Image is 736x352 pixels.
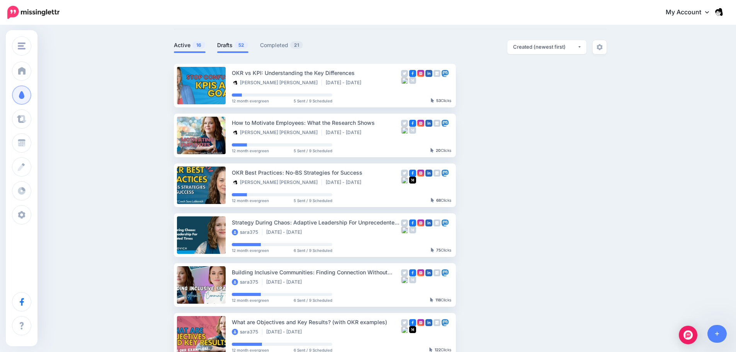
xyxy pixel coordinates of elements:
li: sara375 [232,329,262,335]
li: [PERSON_NAME] [PERSON_NAME] [232,179,322,185]
img: linkedin-square.png [425,269,432,276]
img: google_business-grey-square.png [433,170,440,177]
span: 6 Sent / 9 Scheduled [294,248,332,252]
img: instagram-square.png [417,269,424,276]
span: 12 month evergreen [232,298,269,302]
span: 21 [290,41,303,49]
b: 20 [436,148,441,153]
li: [DATE] - [DATE] [326,80,365,86]
img: twitter-grey-square.png [401,70,408,77]
img: twitter-grey-square.png [401,269,408,276]
img: facebook-square.png [409,319,416,326]
img: google_business-grey-square.png [433,269,440,276]
img: google_business-grey-square.png [433,219,440,226]
b: 75 [436,248,441,252]
li: sara375 [232,279,262,285]
div: Building Inclusive Communities: Finding Connection Without [MEDICAL_DATA] [232,268,401,277]
img: mastodon-square.png [442,170,449,177]
img: twitter-grey-square.png [401,170,408,177]
img: mastodon-square.png [442,219,449,226]
img: linkedin-square.png [425,120,432,127]
img: medium-grey-square.png [409,276,416,283]
img: google_business-grey-square.png [433,70,440,77]
img: mastodon-square.png [442,120,449,127]
img: mastodon-square.png [442,319,449,326]
span: 5 Sent / 9 Scheduled [294,149,332,153]
div: Created (newest first) [513,43,577,51]
b: 122 [435,347,441,352]
span: 6 Sent / 9 Scheduled [294,298,332,302]
img: facebook-square.png [409,120,416,127]
span: 16 [192,41,205,49]
img: twitter-grey-square.png [401,219,408,226]
img: medium-square.png [409,177,416,184]
img: facebook-square.png [409,170,416,177]
img: linkedin-square.png [425,170,432,177]
span: 12 month evergreen [232,348,269,352]
li: [DATE] - [DATE] [266,329,306,335]
li: [DATE] - [DATE] [326,179,365,185]
img: bluesky-square.png [401,127,408,134]
li: sara375 [232,229,262,235]
img: twitter-grey-square.png [401,319,408,326]
button: Created (newest first) [507,40,586,54]
span: 6 Sent / 9 Scheduled [294,348,332,352]
a: My Account [658,3,724,22]
div: OKR vs KPI: Understanding the Key Differences [232,68,401,77]
li: [DATE] - [DATE] [326,129,365,136]
img: google_business-grey-square.png [433,120,440,127]
a: Drafts52 [217,41,248,50]
div: Clicks [430,148,451,153]
img: linkedin-square.png [425,70,432,77]
img: settings-grey.png [597,44,603,50]
img: linkedin-square.png [425,219,432,226]
span: 5 Sent / 9 Scheduled [294,99,332,103]
img: mastodon-square.png [442,70,449,77]
a: Completed21 [260,41,303,50]
img: facebook-square.png [409,219,416,226]
img: instagram-square.png [417,219,424,226]
div: How to Motivate Employees: What the Research Shows [232,118,401,127]
img: instagram-square.png [417,120,424,127]
div: Clicks [430,298,451,303]
li: [DATE] - [DATE] [266,279,306,285]
img: facebook-square.png [409,70,416,77]
img: bluesky-square.png [401,226,408,233]
span: 12 month evergreen [232,248,269,252]
img: bluesky-square.png [401,77,408,84]
img: google_business-grey-square.png [433,319,440,326]
span: 5 Sent / 9 Scheduled [294,199,332,202]
img: pointer-grey-darker.png [430,148,434,153]
span: 12 month evergreen [232,99,269,103]
div: Clicks [431,248,451,253]
li: [PERSON_NAME] [PERSON_NAME] [232,80,322,86]
img: pointer-grey-darker.png [429,347,433,352]
div: Clicks [431,99,451,103]
img: bluesky-square.png [401,177,408,184]
span: 12 month evergreen [232,199,269,202]
img: twitter-grey-square.png [401,120,408,127]
img: pointer-grey-darker.png [430,298,433,302]
span: 12 month evergreen [232,149,269,153]
img: medium-grey-square.png [409,77,416,84]
img: instagram-square.png [417,70,424,77]
b: 53 [436,98,441,103]
a: Active16 [174,41,206,50]
b: 68 [436,198,441,202]
li: [DATE] - [DATE] [266,229,306,235]
div: Strategy During Chaos: Adaptive Leadership For Unprecedented Times [232,218,401,227]
img: pointer-grey-darker.png [431,98,434,103]
img: Missinglettr [7,6,59,19]
img: instagram-square.png [417,319,424,326]
img: medium-grey-square.png [409,127,416,134]
img: pointer-grey-darker.png [431,248,434,252]
b: 118 [435,298,441,302]
img: linkedin-square.png [425,319,432,326]
div: What are Objectives and Key Results? (with OKR examples) [232,318,401,326]
div: Open Intercom Messenger [679,326,697,344]
img: menu.png [18,43,25,49]
img: bluesky-square.png [401,326,408,333]
img: bluesky-square.png [401,276,408,283]
img: pointer-grey-darker.png [431,198,434,202]
img: medium-square.png [409,326,416,333]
